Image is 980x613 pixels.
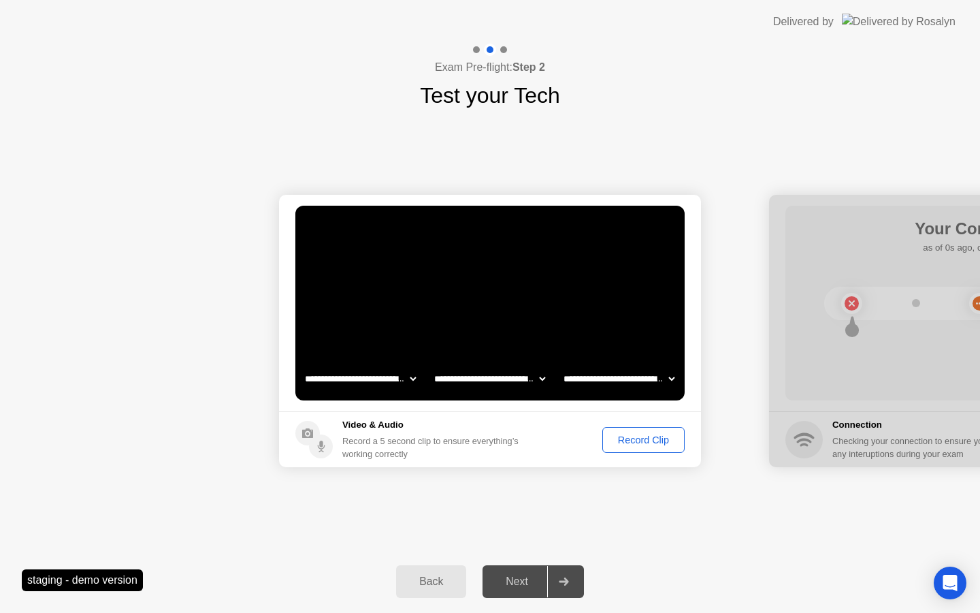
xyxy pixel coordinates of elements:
[400,576,462,588] div: Back
[512,61,545,73] b: Step 2
[22,569,143,591] div: staging - demo version
[561,365,677,392] select: Available microphones
[431,365,548,392] select: Available speakers
[483,565,584,598] button: Next
[435,59,545,76] h4: Exam Pre-flight:
[342,435,524,460] div: Record a 5 second clip to ensure everything’s working correctly
[607,435,680,445] div: Record Clip
[302,365,419,392] select: Available cameras
[487,576,547,588] div: Next
[420,79,560,112] h1: Test your Tech
[842,14,955,29] img: Delivered by Rosalyn
[396,565,466,598] button: Back
[342,418,524,432] h5: Video & Audio
[934,567,966,599] div: Open Intercom Messenger
[773,14,834,30] div: Delivered by
[602,427,685,453] button: Record Clip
